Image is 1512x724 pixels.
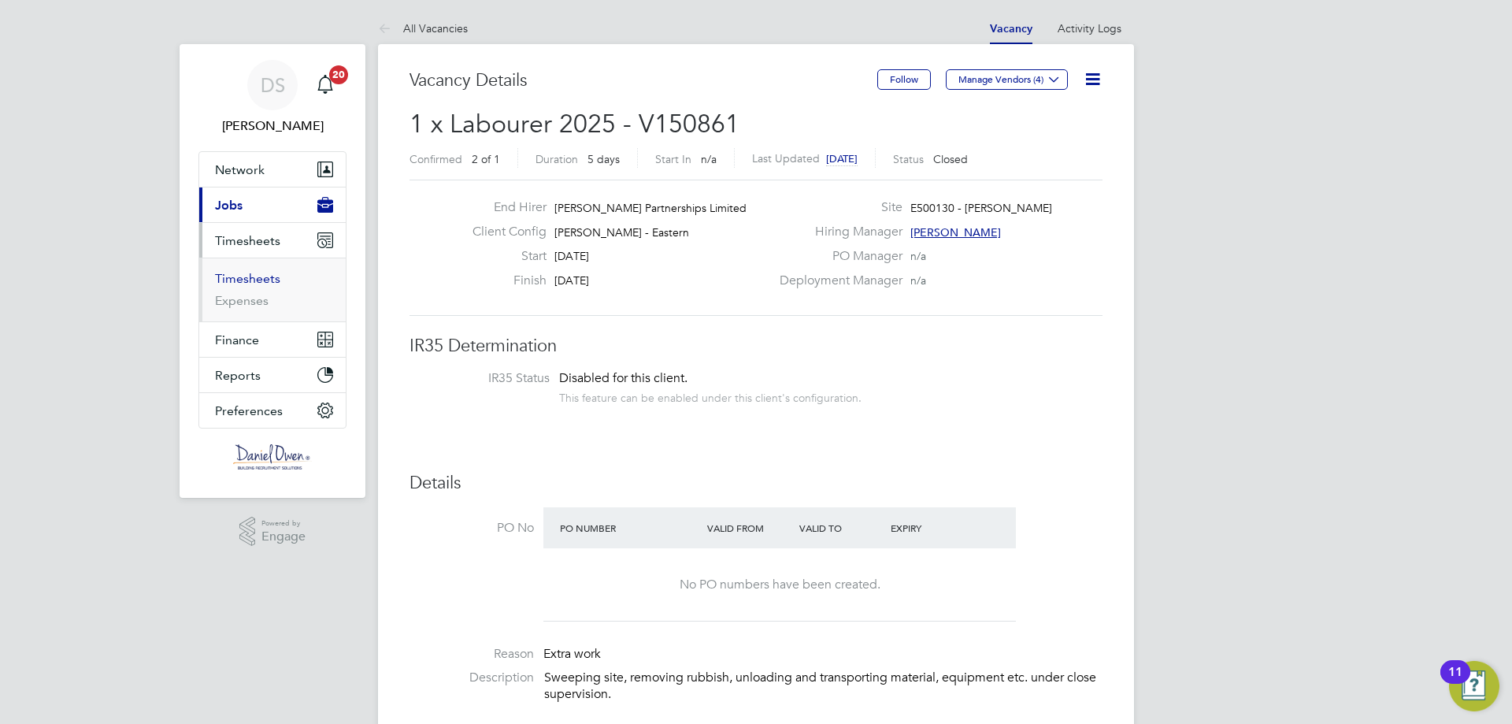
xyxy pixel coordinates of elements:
[990,22,1032,35] a: Vacancy
[543,646,601,662] span: Extra work
[472,152,500,166] span: 2 of 1
[701,152,717,166] span: n/a
[409,109,739,139] span: 1 x Labourer 2025 - V150861
[554,201,747,215] span: [PERSON_NAME] Partnerships Limited
[215,368,261,383] span: Reports
[215,162,265,177] span: Network
[554,225,689,239] span: [PERSON_NAME] - Eastern
[409,335,1102,358] h3: IR35 Determination
[587,152,620,166] span: 5 days
[198,60,346,136] a: DS[PERSON_NAME]
[261,530,306,544] span: Engage
[198,444,346,470] a: Go to home page
[910,201,1052,215] span: E500130 - [PERSON_NAME]
[215,403,283,418] span: Preferences
[199,393,346,428] button: Preferences
[460,224,547,240] label: Client Config
[378,21,468,35] a: All Vacancies
[215,293,269,308] a: Expenses
[239,517,306,547] a: Powered byEngage
[1058,21,1121,35] a: Activity Logs
[770,248,902,265] label: PO Manager
[215,198,243,213] span: Jobs
[535,152,578,166] label: Duration
[409,520,534,537] label: PO No
[559,387,862,405] div: This feature can be enabled under this client's configuration.
[199,358,346,392] button: Reports
[460,248,547,265] label: Start
[893,152,924,166] label: Status
[409,670,534,686] label: Description
[770,224,902,240] label: Hiring Manager
[199,258,346,321] div: Timesheets
[826,152,858,165] span: [DATE]
[559,370,687,386] span: Disabled for this client.
[910,273,926,288] span: n/a
[198,117,346,136] span: Dan Skinner
[233,444,312,470] img: danielowen-logo-retina.png
[559,577,1000,593] div: No PO numbers have been created.
[199,322,346,357] button: Finance
[199,152,346,187] button: Network
[703,514,795,542] div: Valid From
[655,152,691,166] label: Start In
[180,44,365,498] nav: Main navigation
[933,152,968,166] span: Closed
[409,646,534,663] label: Reason
[752,151,820,165] label: Last Updated
[1448,672,1462,692] div: 11
[910,249,926,263] span: n/a
[770,273,902,289] label: Deployment Manager
[877,69,931,90] button: Follow
[261,517,306,530] span: Powered by
[554,273,589,288] span: [DATE]
[544,670,1102,703] p: Sweeping site, removing rubbish, unloading and transporting material, equipment etc. under close ...
[795,514,888,542] div: Valid To
[409,472,1102,495] h3: Details
[460,199,547,216] label: End Hirer
[425,370,550,387] label: IR35 Status
[910,225,1001,239] span: [PERSON_NAME]
[409,69,877,92] h3: Vacancy Details
[1449,661,1499,711] button: Open Resource Center, 11 new notifications
[556,514,703,542] div: PO Number
[261,75,285,95] span: DS
[329,65,348,84] span: 20
[946,69,1068,90] button: Manage Vendors (4)
[199,187,346,222] button: Jobs
[409,152,462,166] label: Confirmed
[770,199,902,216] label: Site
[199,223,346,258] button: Timesheets
[215,332,259,347] span: Finance
[554,249,589,263] span: [DATE]
[887,514,979,542] div: Expiry
[460,273,547,289] label: Finish
[215,233,280,248] span: Timesheets
[309,60,341,110] a: 20
[215,271,280,286] a: Timesheets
